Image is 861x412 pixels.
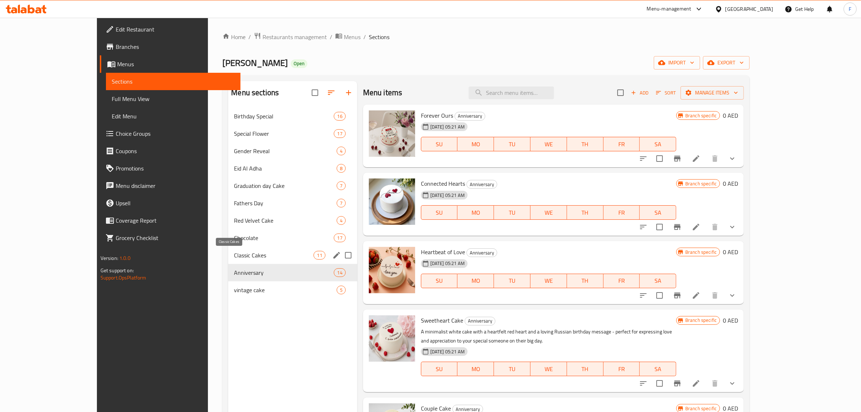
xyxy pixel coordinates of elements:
div: Graduation day Cake7 [228,177,357,194]
span: Forever Ours [421,110,453,121]
div: Gender Reveal4 [228,142,357,160]
div: Special Flower17 [228,125,357,142]
div: items [337,164,346,173]
nav: breadcrumb [222,32,750,42]
span: Restaurants management [263,33,327,41]
span: Birthday Special [234,112,334,121]
span: Full Menu View [112,94,235,103]
a: Edit menu item [692,379,700,388]
span: Anniversary [234,268,334,277]
a: Restaurants management [254,32,327,42]
span: Edit Menu [112,112,235,121]
span: FR [606,207,637,218]
span: Get support on: [101,266,134,275]
a: Promotions [100,160,241,177]
span: Add item [628,87,651,98]
div: Eid Al Adha8 [228,160,357,177]
span: [DATE] 05:21 AM [427,348,468,355]
img: Sweetheart Cake [369,315,415,362]
button: sort-choices [635,150,652,167]
div: items [337,199,346,207]
button: SU [421,205,458,220]
span: Sections [369,33,389,41]
button: Add section [340,84,357,101]
span: Connected Hearts [421,178,465,189]
span: MO [460,207,491,218]
span: 8 [337,165,345,172]
span: Select all sections [307,85,323,100]
span: Red Velvet Cake [234,216,336,225]
button: sort-choices [635,218,652,236]
button: edit [331,250,342,261]
div: items [334,112,345,121]
p: A minimalist white cake with a heartfelt red heart and a loving Russian birthday message - perfec... [421,327,676,345]
span: TU [497,207,528,218]
span: WE [533,276,564,286]
span: Fathers Day [234,199,336,207]
button: MO [457,362,494,376]
button: WE [530,274,567,288]
div: Chocolate17 [228,229,357,247]
span: Add [630,89,649,97]
div: items [334,234,345,242]
div: items [337,216,346,225]
button: MO [457,274,494,288]
button: SA [640,362,676,376]
div: Anniversary14 [228,264,357,281]
button: FR [604,137,640,151]
button: SU [421,274,458,288]
a: Menus [100,55,241,73]
button: TU [494,205,530,220]
button: TH [567,274,604,288]
button: FR [604,362,640,376]
span: [DATE] 05:21 AM [427,123,468,130]
a: Coverage Report [100,212,241,229]
span: Special Flower [234,129,334,138]
div: Anniversary [466,248,497,257]
span: Select to update [652,376,667,391]
a: Branches [100,38,241,55]
button: show more [724,218,741,236]
span: Manage items [686,88,738,97]
img: Heartbeat of Love [369,247,415,293]
button: SA [640,137,676,151]
button: show more [724,150,741,167]
span: TH [570,364,601,374]
span: Branch specific [682,405,720,412]
span: FR [606,139,637,150]
span: Anniversary [467,249,497,257]
span: SU [424,207,455,218]
span: 17 [334,130,345,137]
button: sort-choices [635,287,652,304]
div: Menu-management [647,5,691,13]
span: Select to update [652,151,667,166]
button: MO [457,205,494,220]
button: delete [706,218,724,236]
span: Choice Groups [116,129,235,138]
span: 4 [337,148,345,155]
span: Coverage Report [116,216,235,225]
span: 14 [334,269,345,276]
span: TU [497,276,528,286]
img: Forever Ours [369,110,415,157]
span: Branches [116,42,235,51]
div: items [337,147,346,155]
span: MO [460,139,491,150]
span: SA [643,139,673,150]
div: Anniversary [465,317,495,325]
span: SU [424,364,455,374]
button: TU [494,362,530,376]
span: SU [424,139,455,150]
span: TH [570,139,601,150]
h2: Menu items [363,87,402,98]
li: / [363,33,366,41]
span: Anniversary [455,112,485,120]
span: SU [424,276,455,286]
input: search [469,87,554,99]
button: TU [494,274,530,288]
span: Branch specific [682,112,720,119]
a: Edit Menu [106,108,241,125]
svg: Show Choices [728,154,737,163]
